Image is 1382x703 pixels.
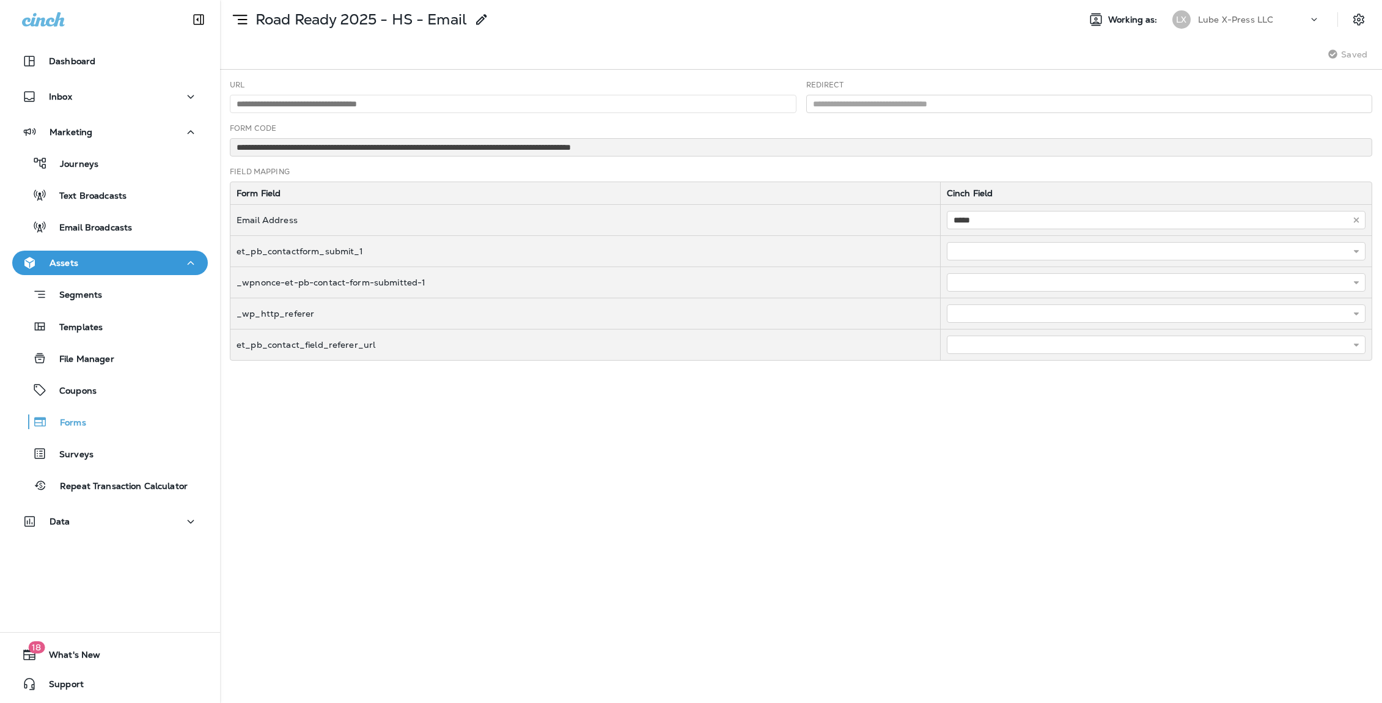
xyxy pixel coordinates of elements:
[251,10,467,29] p: Road Ready 2025 - HS - Email
[12,182,208,208] button: Text Broadcasts
[12,281,208,307] button: Segments
[48,159,98,171] p: Journeys
[12,672,208,696] button: Support
[230,80,244,90] label: Url
[1341,50,1367,59] span: Saved
[12,345,208,371] button: File Manager
[47,354,114,366] p: File Manager
[37,650,100,664] span: What's New
[1348,9,1370,31] button: Settings
[230,236,940,267] td: et_pb_contactform_submit_1
[12,509,208,534] button: Data
[12,642,208,667] button: 18What's New
[47,386,97,397] p: Coupons
[230,167,290,177] label: Field Mapping
[12,473,208,498] button: Repeat Transaction Calculator
[230,329,940,361] td: et_pb_contact_field_referer_url
[48,481,188,493] p: Repeat Transaction Calculator
[37,679,84,694] span: Support
[47,223,132,234] p: Email Broadcasts
[50,258,78,268] p: Assets
[806,80,844,90] label: Redirect
[12,49,208,73] button: Dashboard
[47,191,127,202] p: Text Broadcasts
[47,290,102,302] p: Segments
[230,123,276,133] label: Form Code
[182,7,216,32] button: Collapse Sidebar
[12,120,208,144] button: Marketing
[230,182,940,205] th: Form Field
[230,267,940,298] td: _wpnonce-et-pb-contact-form-submitted-1
[48,418,86,429] p: Forms
[12,314,208,339] button: Templates
[1108,15,1160,25] span: Working as:
[50,517,70,526] p: Data
[940,182,1372,205] th: Cinch Field
[50,127,92,137] p: Marketing
[49,56,95,66] p: Dashboard
[12,214,208,240] button: Email Broadcasts
[28,641,45,653] span: 18
[12,84,208,109] button: Inbox
[12,150,208,176] button: Journeys
[230,298,940,329] td: _wp_http_referer
[12,441,208,466] button: Surveys
[12,409,208,435] button: Forms
[47,322,103,334] p: Templates
[1172,10,1191,29] div: LX
[1198,15,1273,24] p: Lube X-Press LLC
[230,205,940,236] td: Email Address
[12,251,208,275] button: Assets
[47,449,94,461] p: Surveys
[49,92,72,101] p: Inbox
[12,377,208,403] button: Coupons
